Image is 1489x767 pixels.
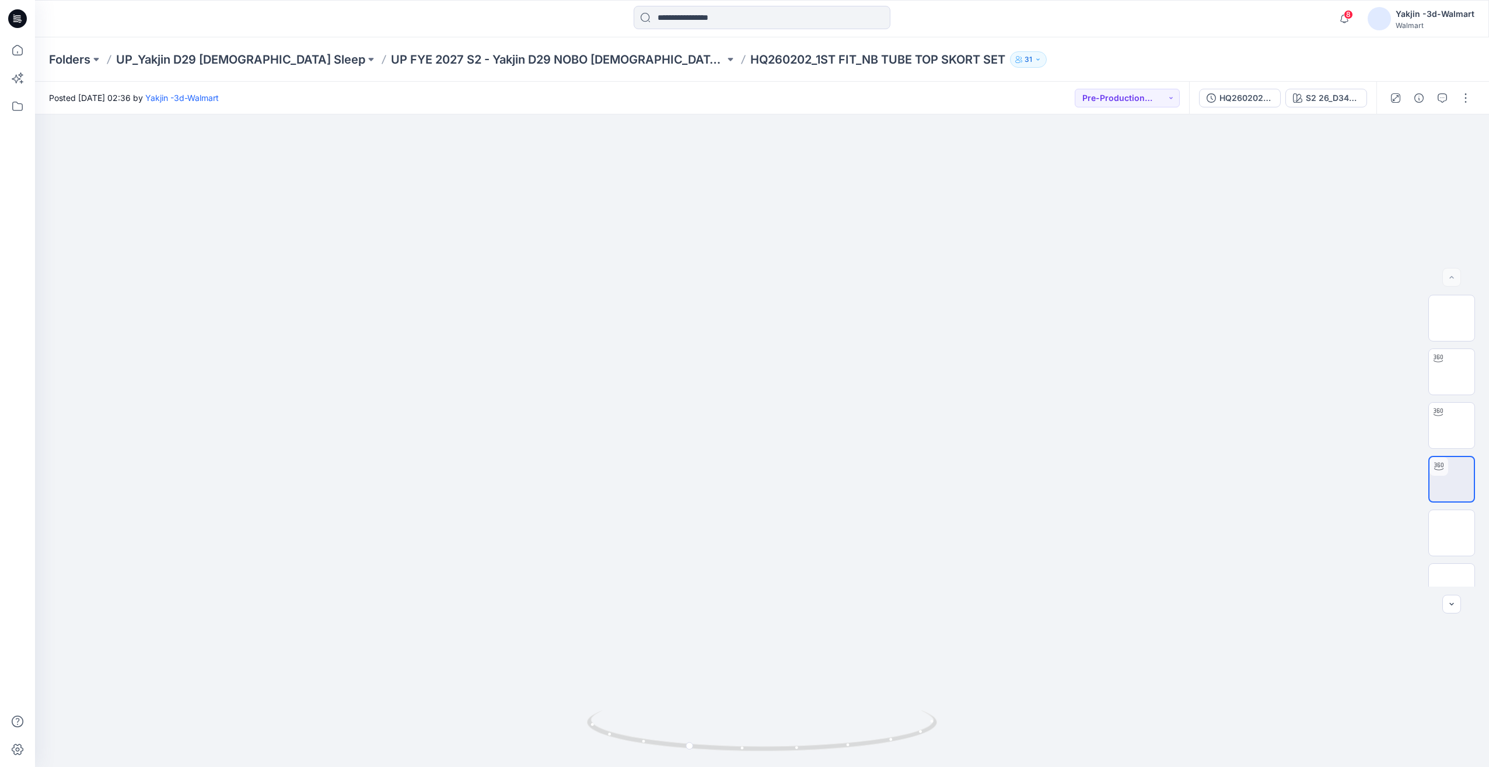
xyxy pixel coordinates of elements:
[1344,10,1353,19] span: 8
[1410,89,1428,107] button: Details
[1025,53,1032,66] p: 31
[1368,7,1391,30] img: avatar
[145,93,219,103] a: Yakjin -3d-Walmart
[391,51,725,68] a: UP FYE 2027 S2 - Yakjin D29 NOBO [DEMOGRAPHIC_DATA] Sleepwear
[49,51,90,68] a: Folders
[1396,21,1474,30] div: Walmart
[750,51,1005,68] p: HQ260202_1ST FIT_NB TUBE TOP SKORT SET
[1396,7,1474,21] div: Yakjin -3d-Walmart
[116,51,365,68] a: UP_Yakjin D29 [DEMOGRAPHIC_DATA] Sleep
[1306,92,1359,104] div: S2 26_D34_NB_DITSY FLORAL 3 v1 rptcc_CW20_LIGHT BIRCH_WM
[1219,92,1273,104] div: HQ260202_1ST FIT_NB TUBE TOP SKORT SET
[1010,51,1047,68] button: 31
[1285,89,1367,107] button: S2 26_D34_NB_DITSY FLORAL 3 v1 rptcc_CW20_LIGHT BIRCH_WM
[1199,89,1281,107] button: HQ260202_1ST FIT_NB TUBE TOP SKORT SET
[49,92,219,104] span: Posted [DATE] 02:36 by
